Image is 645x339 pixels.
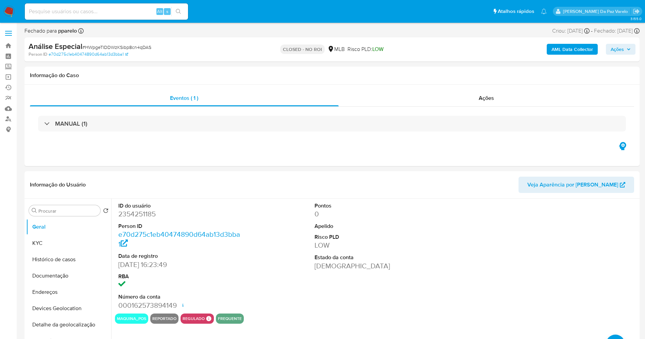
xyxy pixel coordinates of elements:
b: Person ID [29,51,47,57]
button: KYC [26,235,111,251]
button: Documentação [26,268,111,284]
dt: Pontos [315,202,439,210]
input: Pesquise usuários ou casos... [25,7,188,16]
dd: 000162573894149 [118,301,242,310]
a: Sair [633,8,640,15]
b: Análise Especial [29,41,82,52]
span: Atalhos rápidos [498,8,534,15]
button: Procurar [32,208,37,213]
span: Fechado para [24,27,77,35]
button: Devices Geolocation [26,300,111,317]
span: Veja Aparência por [PERSON_NAME] [527,177,618,193]
button: Ações [606,44,635,55]
button: Veja Aparência por [PERSON_NAME] [519,177,634,193]
button: Geral [26,219,111,235]
dt: Número da conta [118,293,242,301]
dt: RBA [118,273,242,280]
button: Histórico de casos [26,251,111,268]
input: Procurar [38,208,98,214]
b: pparelo [57,27,77,35]
span: # HWpgeTIDDWzKSibp8cn4qDAS [82,44,151,51]
button: reportado [152,317,176,320]
a: e70d275c1eb40474890d64ab13d3bba1 [49,51,128,57]
span: Alt [157,8,163,15]
h1: Informação do Caso [30,72,634,79]
span: LOW [372,45,384,53]
p: CLOSED - NO ROI [280,44,325,54]
dd: [DEMOGRAPHIC_DATA] [315,261,439,271]
dd: LOW [315,240,439,250]
div: MLB [327,46,345,53]
dt: ID do usuário [118,202,242,210]
div: Fechado: [DATE] [594,27,640,35]
dt: Estado da conta [315,254,439,261]
dt: Risco PLD [315,233,439,241]
span: Eventos ( 1 ) [170,94,198,102]
button: Detalhe da geolocalização [26,317,111,333]
span: - [591,27,593,35]
span: Risco PLD: [347,46,384,53]
button: regulado [183,317,205,320]
dd: [DATE] 16:23:49 [118,260,242,269]
button: Retornar ao pedido padrão [103,208,108,215]
button: frequente [218,317,242,320]
h3: MANUAL (1) [55,120,87,127]
dt: Apelido [315,222,439,230]
dt: Person ID [118,222,242,230]
a: Notificações [541,8,547,14]
dd: 2354251185 [118,209,242,219]
p: patricia.varelo@mercadopago.com.br [563,8,630,15]
h1: Informação do Usuário [30,181,86,188]
dd: 0 [315,209,439,219]
button: AML Data Collector [547,44,598,55]
button: search-icon [171,7,185,16]
div: Criou: [DATE] [552,27,590,35]
dt: Data de registro [118,252,242,260]
div: MANUAL (1) [38,116,626,131]
a: e70d275c1eb40474890d64ab13d3bba1 [118,229,240,249]
span: s [166,8,168,15]
b: AML Data Collector [551,44,593,55]
button: Endereços [26,284,111,300]
button: maquina_pos [117,317,146,320]
span: Ações [479,94,494,102]
span: Ações [611,44,624,55]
